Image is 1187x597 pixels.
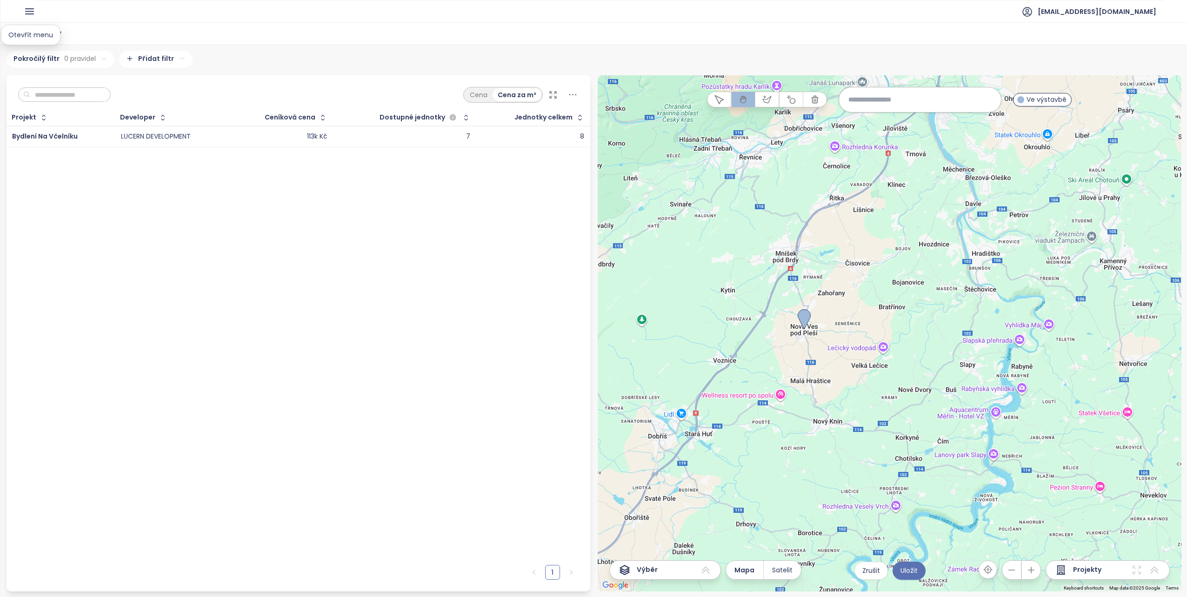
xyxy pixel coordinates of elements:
li: 1 [545,565,560,580]
button: Keyboard shortcuts [1064,585,1104,591]
div: Pokročilý filtr [7,51,114,68]
div: Otevřít menu [1,25,60,45]
div: Jednotky celkem [514,114,573,120]
div: Developer [120,114,155,120]
span: Satelit [772,565,793,575]
button: Uložit [893,562,926,580]
div: Cena za m² [493,88,541,101]
a: Bydlení Na Včelníku [12,132,78,141]
span: Projekty [1073,564,1101,576]
div: Ceníková cena [265,114,315,120]
span: Dostupné jednotky [380,114,445,120]
span: Zrušit [862,565,880,576]
span: [EMAIL_ADDRESS][DOMAIN_NAME] [1038,0,1156,23]
img: Google [600,579,631,591]
div: Projekt [12,114,36,120]
div: Dostupné jednotky [380,112,459,123]
span: Uložit [900,565,918,576]
button: Satelit [764,561,801,579]
li: Předchozí strana [527,565,541,580]
a: Terms [1166,585,1179,590]
a: 1 [546,565,560,579]
div: LUCERN DEVELOPMENT [121,133,191,141]
button: Zrušit [854,562,888,580]
div: 7 [466,133,470,141]
a: Open this area in Google Maps (opens a new window) [600,579,631,591]
span: left [531,570,537,575]
span: Map data ©2025 Google [1109,585,1160,590]
button: Mapa [726,561,763,579]
li: Následující strana [564,565,579,580]
span: Mapa [734,565,754,575]
span: Ve výstavbě [1027,94,1067,105]
span: 0 pravidel [64,53,96,64]
div: Přidat filtr [119,51,193,68]
div: Cena [465,88,493,101]
span: right [568,570,574,575]
button: right [564,565,579,580]
button: left [527,565,541,580]
div: Projekty [24,24,61,43]
div: 113k Kč [307,133,327,141]
div: 8 [580,133,584,141]
span: Výběr [637,564,658,576]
